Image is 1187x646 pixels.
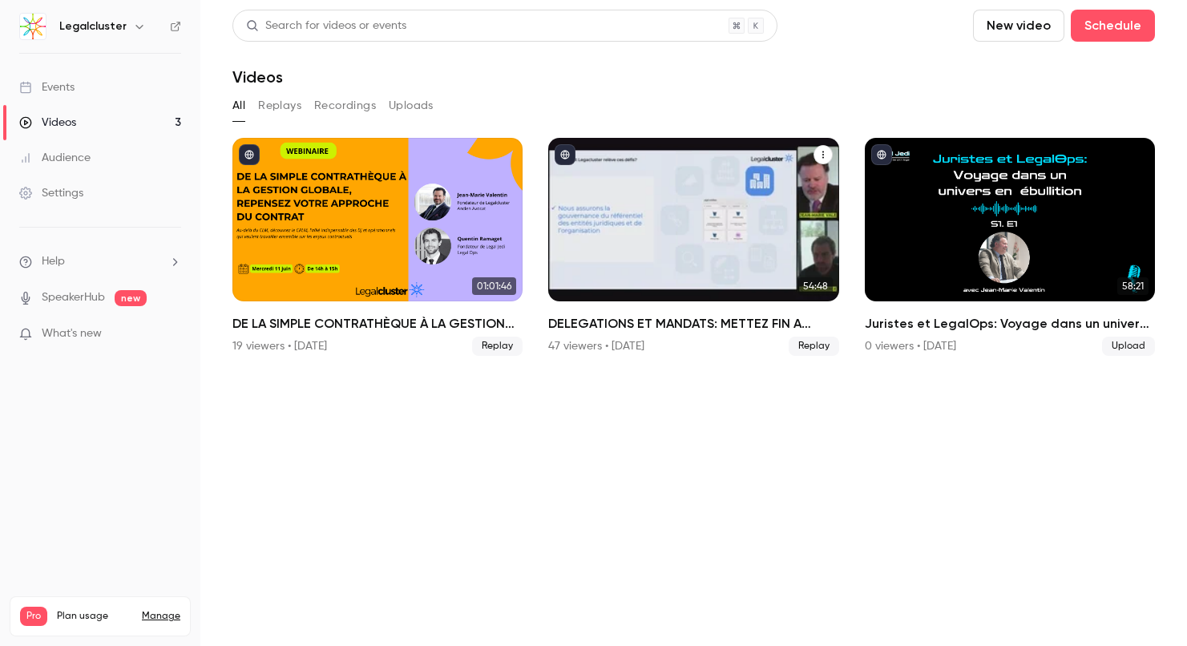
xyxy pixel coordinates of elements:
[789,337,839,356] span: Replay
[19,115,76,131] div: Videos
[548,338,644,354] div: 47 viewers • [DATE]
[19,150,91,166] div: Audience
[258,93,301,119] button: Replays
[232,138,523,356] a: 01:01:46DE LA SIMPLE CONTRATHÈQUE À LA GESTION GLOBALE, REPENSEZ VOTRE APPROCHE DU CONTRAT19 view...
[142,610,180,623] a: Manage
[871,144,892,165] button: published
[865,138,1155,356] a: 58:21Juristes et LegalOps: Voyage dans un univers en ébullition0 viewers • [DATE]Upload
[232,314,523,333] h2: DE LA SIMPLE CONTRATHÈQUE À LA GESTION GLOBALE, REPENSEZ VOTRE APPROCHE DU CONTRAT
[232,67,283,87] h1: Videos
[548,314,838,333] h2: DELEGATIONS ET MANDATS: METTEZ FIN A L'OPACITE, GAGNEZ EN SECURITE ET EN MAITRISE
[389,93,434,119] button: Uploads
[798,277,833,295] span: 54:48
[1102,337,1155,356] span: Upload
[239,144,260,165] button: published
[19,79,75,95] div: Events
[232,338,327,354] div: 19 viewers • [DATE]
[548,138,838,356] li: DELEGATIONS ET MANDATS: METTEZ FIN A L'OPACITE, GAGNEZ EN SECURITE ET EN MAITRISE
[865,338,956,354] div: 0 viewers • [DATE]
[42,253,65,270] span: Help
[973,10,1064,42] button: New video
[232,138,523,356] li: DE LA SIMPLE CONTRATHÈQUE À LA GESTION GLOBALE, REPENSEZ VOTRE APPROCHE DU CONTRAT
[232,93,245,119] button: All
[555,144,575,165] button: published
[472,337,523,356] span: Replay
[472,277,516,295] span: 01:01:46
[57,610,132,623] span: Plan usage
[865,138,1155,356] li: Juristes et LegalOps: Voyage dans un univers en ébullition
[232,138,1155,356] ul: Videos
[19,253,181,270] li: help-dropdown-opener
[162,327,181,341] iframe: Noticeable Trigger
[1117,277,1149,295] span: 58:21
[865,314,1155,333] h2: Juristes et LegalOps: Voyage dans un univers en ébullition
[232,10,1155,636] section: Videos
[42,289,105,306] a: SpeakerHub
[42,325,102,342] span: What's new
[59,18,127,34] h6: Legalcluster
[1071,10,1155,42] button: Schedule
[19,185,83,201] div: Settings
[246,18,406,34] div: Search for videos or events
[115,290,147,306] span: new
[20,14,46,39] img: Legalcluster
[20,607,47,626] span: Pro
[314,93,376,119] button: Recordings
[548,138,838,356] a: 54:48DELEGATIONS ET MANDATS: METTEZ FIN A L'OPACITE, GAGNEZ EN SECURITE ET EN MAITRISE47 viewers ...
